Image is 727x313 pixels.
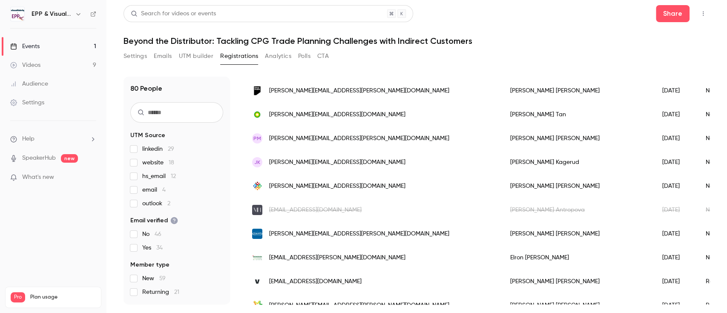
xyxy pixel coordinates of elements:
li: help-dropdown-opener [10,135,96,144]
span: UTM Source [130,131,165,140]
span: Pro [11,292,25,302]
span: email [142,186,166,194]
span: [EMAIL_ADDRESS][PERSON_NAME][DOMAIN_NAME] [269,253,405,262]
span: 21 [174,289,179,295]
span: 46 [155,231,161,237]
span: New [142,274,166,283]
img: rgmc.xyz [252,181,262,191]
span: [PERSON_NAME][EMAIL_ADDRESS][DOMAIN_NAME] [269,182,405,191]
span: Member type [130,261,170,269]
span: 2 [167,201,170,207]
span: Returning [142,288,179,296]
img: heineken.com [252,253,262,263]
div: [PERSON_NAME] [PERSON_NAME] [502,270,654,293]
span: Yes [142,244,163,252]
div: [DATE] [654,174,697,198]
div: [PERSON_NAME] Tan [502,103,654,126]
span: [PERSON_NAME][EMAIL_ADDRESS][PERSON_NAME][DOMAIN_NAME] [269,230,449,238]
img: dart.biz [252,229,262,239]
button: Settings [124,49,147,63]
button: CTA [317,49,329,63]
img: frieslandcampina.com [252,300,262,310]
span: Email verified [130,216,178,225]
div: [DATE] [654,126,697,150]
button: Analytics [265,49,291,63]
a: SpeakerHub [22,154,56,163]
button: Registrations [220,49,258,63]
span: 29 [168,146,174,152]
div: [DATE] [654,198,697,222]
span: 59 [159,276,166,281]
img: marketingbynadia.com [252,205,262,215]
button: Share [656,5,690,22]
div: Events [10,42,40,51]
span: [PERSON_NAME][EMAIL_ADDRESS][PERSON_NAME][DOMAIN_NAME] [269,134,449,143]
span: new [61,154,78,163]
span: 18 [169,160,174,166]
h1: 80 People [130,83,162,94]
img: friedfrank.com [252,86,262,96]
span: Plan usage [30,294,96,301]
span: [PERSON_NAME][EMAIL_ADDRESS][DOMAIN_NAME] [269,158,405,167]
button: Emails [154,49,172,63]
img: bp.com [252,109,262,120]
span: Help [22,135,34,144]
div: Audience [10,80,48,88]
div: [DATE] [654,103,697,126]
h1: Beyond the Distributor: Tackling CPG Trade Planning Challenges with Indirect Customers [124,36,710,46]
span: 34 [156,245,163,251]
div: [PERSON_NAME] [PERSON_NAME] [502,174,654,198]
div: [PERSON_NAME] [PERSON_NAME] [502,222,654,246]
span: hs_email [142,172,176,181]
div: [DATE] [654,270,697,293]
span: [EMAIL_ADDRESS][DOMAIN_NAME] [269,206,362,215]
div: [DATE] [654,79,697,103]
button: UTM builder [179,49,213,63]
img: visualfabriq.com [252,276,262,287]
span: 12 [171,173,176,179]
div: Search for videos or events [131,9,216,18]
div: [DATE] [654,246,697,270]
span: outlook [142,199,170,208]
button: Polls [298,49,310,63]
span: linkedin [142,145,174,153]
div: [PERSON_NAME] [PERSON_NAME] [502,126,654,150]
span: JK [254,158,260,166]
div: [DATE] [654,150,697,174]
span: website [142,158,174,167]
span: What's new [22,173,54,182]
span: No [142,230,161,238]
span: [PERSON_NAME][EMAIL_ADDRESS][PERSON_NAME][DOMAIN_NAME] [269,86,449,95]
span: [PERSON_NAME][EMAIL_ADDRESS][DOMAIN_NAME] [269,110,405,119]
div: [PERSON_NAME] Antropova [502,198,654,222]
div: Videos [10,61,40,69]
span: 4 [162,187,166,193]
span: [PERSON_NAME][EMAIL_ADDRESS][PERSON_NAME][DOMAIN_NAME] [269,301,449,310]
div: Settings [10,98,44,107]
div: Elron [PERSON_NAME] [502,246,654,270]
span: PM [253,135,261,142]
div: [DATE] [654,222,697,246]
h6: EPP & Visualfabriq [32,10,72,18]
img: EPP & Visualfabriq [11,7,24,21]
div: [PERSON_NAME] [PERSON_NAME] [502,79,654,103]
div: [PERSON_NAME] Kagerud [502,150,654,174]
span: [EMAIL_ADDRESS][DOMAIN_NAME] [269,277,362,286]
